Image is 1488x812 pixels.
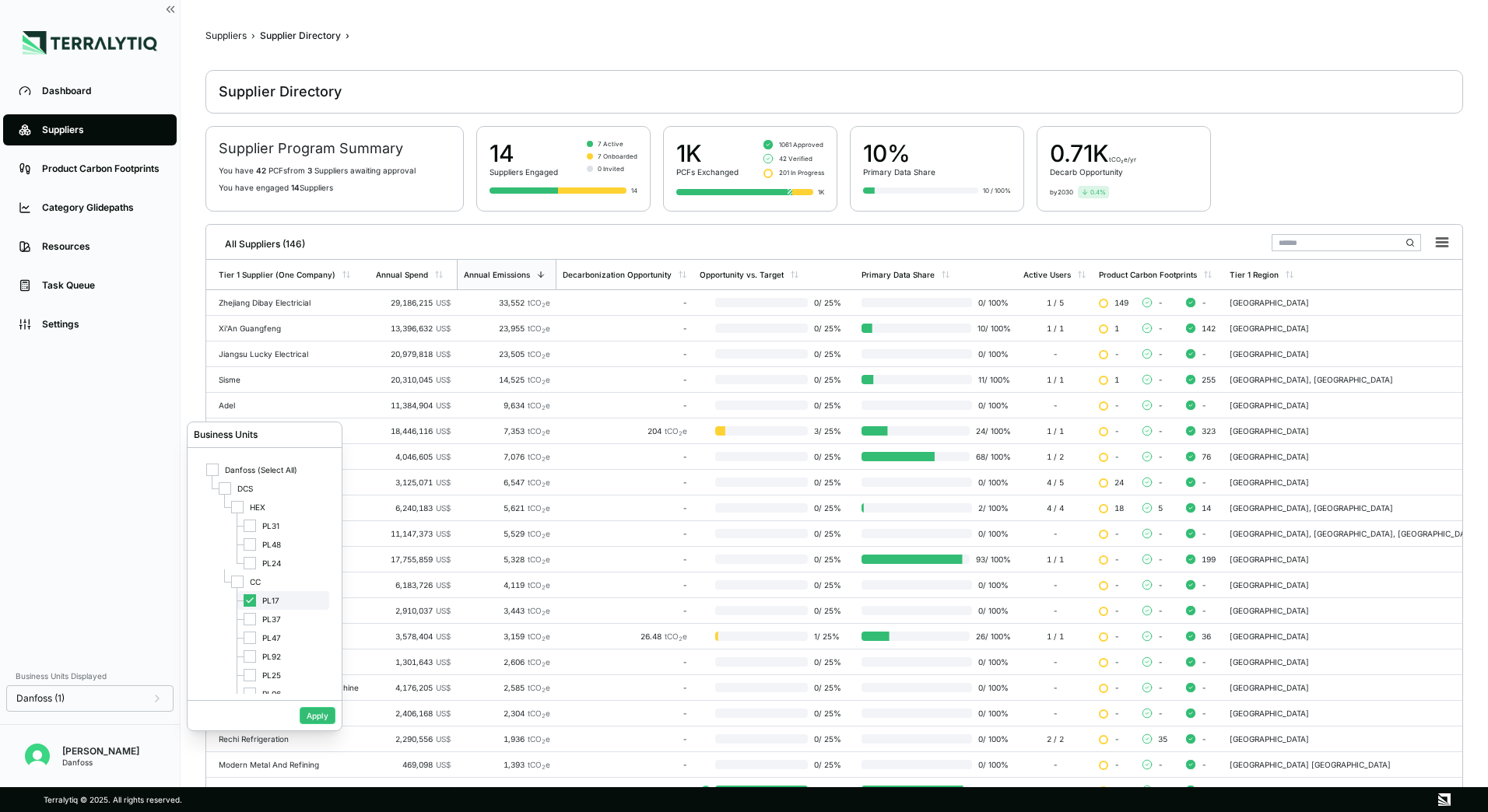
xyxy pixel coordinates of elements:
[1202,529,1206,538] span: -
[808,580,849,590] span: 0 / 25 %
[436,709,451,718] span: US$
[1230,375,1477,384] div: [GEOGRAPHIC_DATA], [GEOGRAPHIC_DATA]
[808,503,849,513] span: 0 / 25 %
[528,734,550,744] span: tCO e
[1158,709,1163,718] span: -
[542,430,546,437] sub: 2
[436,349,451,359] span: US$
[62,745,139,758] div: [PERSON_NAME]
[972,529,1011,538] span: 0 / 100 %
[463,349,550,359] div: 23,505
[1202,734,1206,744] span: -
[25,744,50,768] img: Victoria Odoma
[463,478,550,487] div: 6,547
[1114,734,1119,744] span: -
[1230,298,1477,307] div: [GEOGRAPHIC_DATA]
[972,606,1011,615] span: 0 / 100 %
[1158,632,1163,641] span: -
[1023,580,1086,590] div: -
[808,632,849,641] span: 1 / 25 %
[42,279,161,292] div: Task Queue
[1202,580,1206,590] span: -
[1023,324,1086,333] div: 1 / 1
[1023,555,1086,564] div: 1 / 1
[1202,426,1216,436] span: 323
[376,270,428,279] div: Annual Spend
[1023,401,1086,410] div: -
[808,606,849,615] span: 0 / 25 %
[563,734,687,744] div: -
[1230,683,1477,692] div: [GEOGRAPHIC_DATA]
[563,606,687,615] div: -
[490,167,558,177] div: Suppliers Engaged
[542,353,546,360] sub: 2
[528,452,550,461] span: tCO e
[1023,657,1086,667] div: -
[863,167,935,177] div: Primary Data Share
[563,709,687,718] div: -
[808,401,849,410] span: 0 / 25 %
[972,683,1011,692] span: 0 / 100 %
[376,529,451,538] div: 11,147,373
[376,375,451,384] div: 20,310,045
[1023,529,1086,538] div: -
[23,31,157,54] img: Logo
[1023,478,1086,487] div: 4 / 5
[808,375,849,384] span: 0 / 25 %
[1202,555,1216,564] span: 199
[665,426,687,436] span: tCO e
[376,478,451,487] div: 3,125,071
[542,610,546,617] sub: 2
[542,302,546,309] sub: 2
[528,324,550,333] span: tCO e
[1202,375,1216,384] span: 255
[42,124,161,136] div: Suppliers
[463,324,550,333] div: 23,955
[463,632,550,641] div: 3,159
[818,187,824,197] div: 1K
[1023,375,1086,384] div: 1 / 1
[1158,349,1163,359] span: -
[463,709,550,718] div: 2,304
[219,139,451,158] h2: Supplier Program Summary
[1023,349,1086,359] div: -
[563,375,687,384] div: -
[1114,606,1119,615] span: -
[436,503,451,513] span: US$
[563,349,687,359] div: -
[1230,734,1477,744] div: [GEOGRAPHIC_DATA]
[376,298,451,307] div: 29,186,215
[1230,657,1477,667] div: [GEOGRAPHIC_DATA]
[219,166,451,175] p: You have PCF s from Supplier s awaiting approval
[376,503,451,513] div: 6,240,183
[1114,426,1119,436] span: -
[862,270,935,279] div: Primary Data Share
[1114,683,1119,692] span: -
[563,657,687,667] div: -
[1023,503,1086,513] div: 4 / 4
[563,298,687,307] div: -
[563,555,687,564] div: -
[563,270,672,279] div: Decarbonization Opportunity
[1023,270,1071,279] div: Active Users
[1230,270,1279,279] div: Tier 1 Region
[970,426,1011,436] span: 24 / 100 %
[528,401,550,410] span: tCO e
[6,667,174,685] div: Business Units Displayed
[464,270,530,279] div: Annual Emissions
[1230,426,1477,436] div: [GEOGRAPHIC_DATA]
[808,529,849,538] span: 0 / 25 %
[528,580,550,590] span: tCO e
[1158,452,1163,461] span: -
[307,166,312,175] span: 3
[598,139,623,149] span: 7 Active
[808,709,849,718] span: 0 / 25 %
[463,580,550,590] div: 4,119
[1050,187,1073,197] div: by 2030
[1158,426,1163,436] span: -
[1158,683,1163,692] span: -
[376,632,451,641] div: 3,578,404
[256,166,266,175] span: 42
[598,164,624,173] span: 0 Invited
[528,555,550,564] span: tCO e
